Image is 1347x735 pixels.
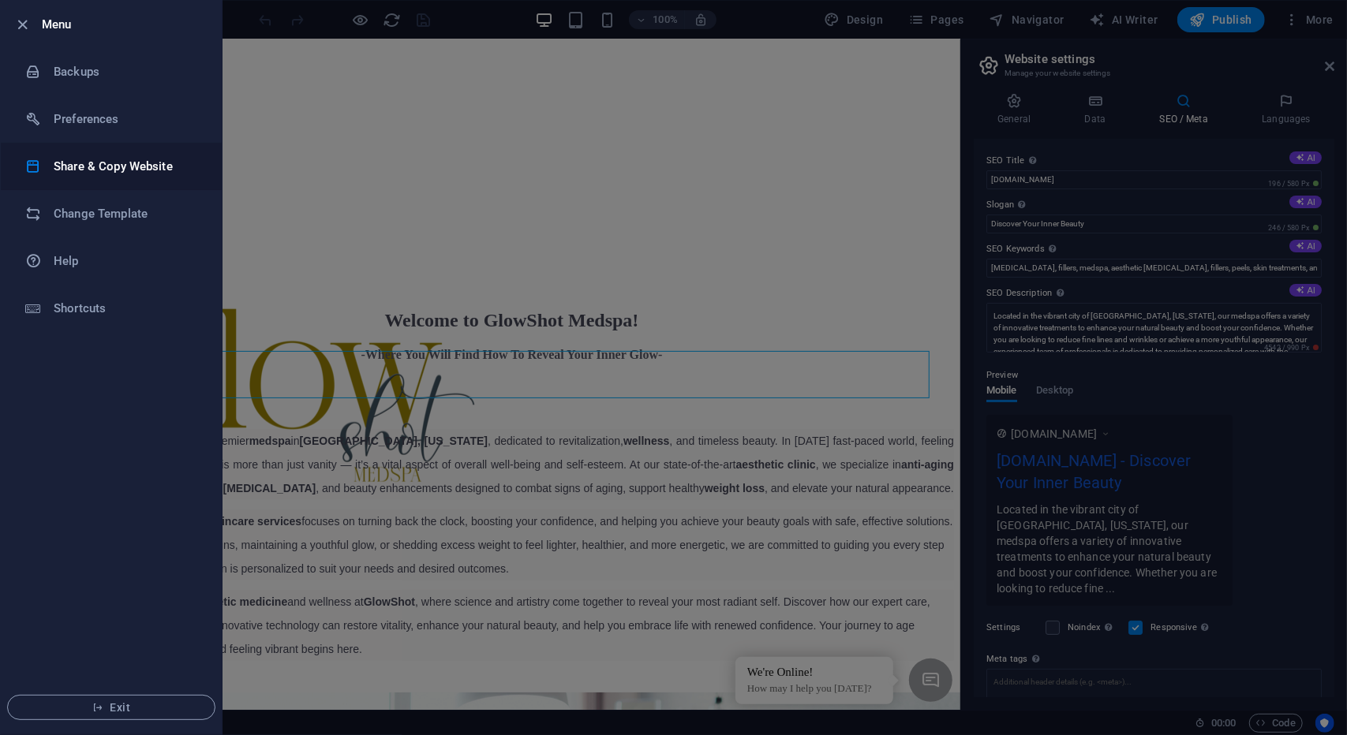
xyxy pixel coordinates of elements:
span: Exit [21,701,202,714]
h6: Preferences [54,110,200,129]
h6: Share & Copy Website [54,157,200,176]
h6: Help [54,252,200,270]
a: Help [1,237,222,285]
p: How may I help you [DATE]? [684,643,818,656]
span: Chat Widget [846,619,889,662]
h6: Change Template [54,204,200,223]
button: Exit [7,695,215,720]
div: We're Online! [684,625,818,641]
h6: Shortcuts [54,299,200,318]
h6: Backups [54,62,200,81]
h6: Menu [42,15,209,34]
